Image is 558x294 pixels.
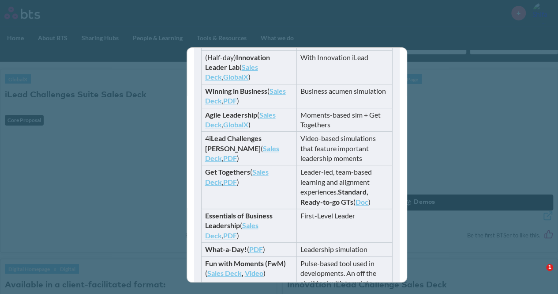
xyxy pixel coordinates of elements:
[207,269,242,277] a: Sales Deck
[205,211,273,229] strong: Essentials of Business Leadership
[546,264,553,271] span: 1
[223,154,237,162] a: PDF
[205,53,270,71] strong: Innovation Leader Lab
[297,243,393,256] td: Leadership simulation
[201,209,297,243] td: ( , )
[201,165,297,209] td: ( , )
[297,84,393,108] td: Business acumen simulation
[245,269,263,277] a: Video
[201,50,297,84] td: (Half-day) ( , )
[201,132,297,165] td: 4 ( , )
[297,209,393,243] td: First-Level Leader
[297,108,393,132] td: Moments-based sim + Get Togethers
[205,134,262,152] strong: iLead Challenges [PERSON_NAME]
[205,259,286,267] strong: Fun with Moments (FwM)
[242,269,243,277] strong: ,
[300,187,368,206] strong: Standard, Ready-to-go GTs
[528,264,549,285] iframe: Intercom live chat
[223,96,237,105] a: PDF
[223,231,237,240] a: PDF
[356,198,368,206] a: Doc
[201,243,297,256] td: ( )
[201,84,297,108] td: ( , )
[223,73,248,81] a: GlobalX
[205,168,250,176] strong: Get Togethers
[223,178,237,186] a: PDF
[205,87,267,95] strong: Winning in Business
[205,221,258,239] a: Sales Deck
[201,108,297,132] td: ( , )
[205,111,257,119] strong: Agile Leadership
[249,245,263,253] a: PDF
[205,168,269,186] a: Sales Deck
[297,50,393,84] td: With Innovation iLead
[205,111,276,129] a: Sales Deck
[205,245,247,253] strong: What-a-Day!
[297,165,393,209] td: Leader-led, team-based learning and alignment experiences. ( )
[223,120,248,129] a: GlobalX
[297,132,393,165] td: Video-based simulations that feature important leadership moments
